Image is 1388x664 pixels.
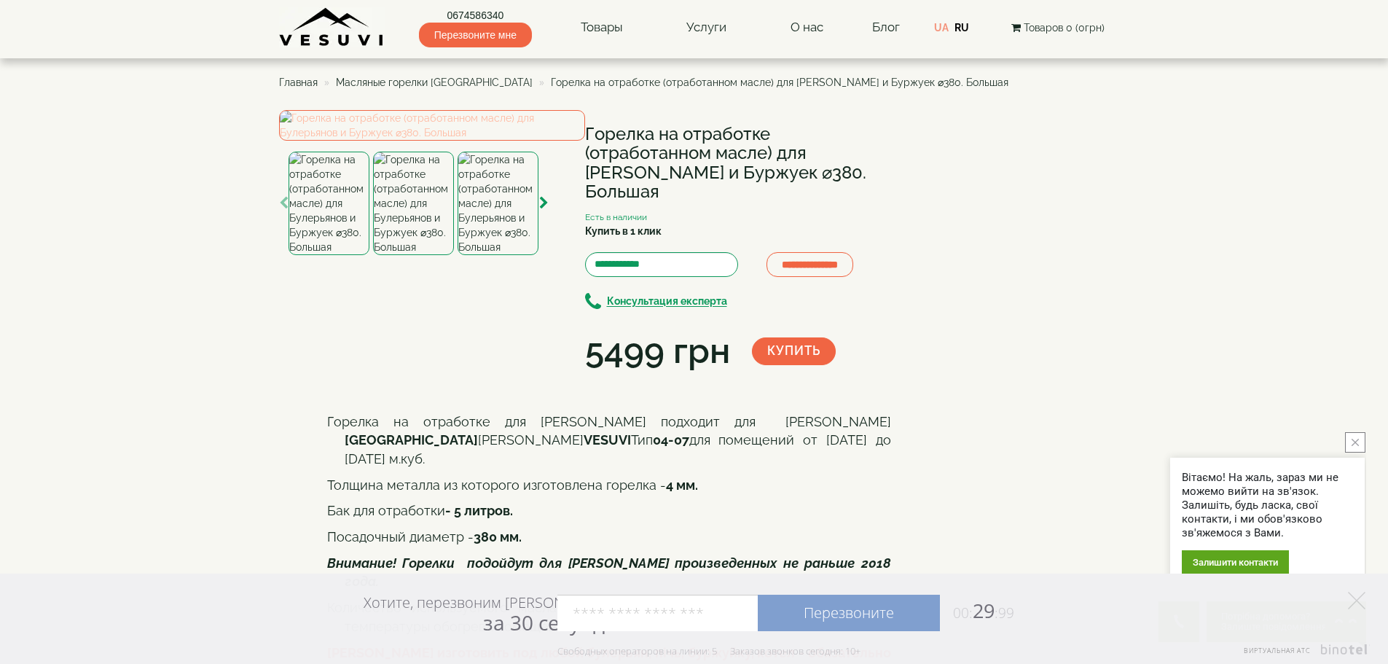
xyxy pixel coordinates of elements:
div: 5499 грн [585,327,730,376]
a: О нас [776,11,838,44]
a: Масляные горелки [GEOGRAPHIC_DATA] [336,77,533,88]
span: :99 [995,604,1014,622]
div: Свободных операторов на линии: 5 Заказов звонков сегодня: 10+ [557,645,860,657]
a: Блог [872,20,900,34]
span: Горелка на отработке (отработанном масле) для [PERSON_NAME] и Буржуек ⌀380. Большая [551,77,1008,88]
span: Толщина металла из которого изготовлена горелка - [327,477,698,493]
div: Вітаємо! На жаль, зараз ми не можемо вийти на зв'язок. Залишіть, будь ласка, свої контакти, і ми ... [1182,471,1353,540]
span: 00: [953,604,973,622]
img: Горелка на отработке (отработанном масле) для Булерьянов и Буржуек ⌀380. Большая [458,152,538,255]
button: Купить [752,337,836,365]
img: Завод VESUVI [279,7,385,47]
span: 29 [940,597,1014,624]
img: Горелка на отработке (отработанном масле) для Булерьянов и Буржуек ⌀380. Большая [373,152,454,255]
b: 380 мм. [474,529,522,544]
a: Главная [279,77,318,88]
span: Перезвоните мне [419,23,532,47]
a: Перезвоните [758,595,940,631]
span: VESUVI [584,432,631,448]
button: Товаров 0 (0грн) [1007,20,1109,36]
a: 0674586340 [419,8,532,23]
span: Товаров 0 (0грн) [1024,22,1105,34]
h1: Горелка на отработке (отработанном масле) для [PERSON_NAME] и Буржуек ⌀380. Большая [585,125,891,202]
p: Бак для отработки [345,501,891,520]
span: Внимание! Горелки подойдут для [PERSON_NAME] произведенных не раньше 2018 года. [327,555,891,590]
a: UA [934,22,949,34]
p: Посадочный диаметр - [345,528,891,547]
span: Виртуальная АТС [1244,646,1311,655]
a: Виртуальная АТС [1235,644,1370,664]
small: Есть в наличии [585,212,647,222]
span: [GEOGRAPHIC_DATA] [345,432,478,448]
span: за 30 секунд? [483,609,613,636]
div: Залишити контакти [1182,550,1289,574]
b: Консультация експерта [607,296,727,308]
button: close button [1345,432,1365,453]
a: Услуги [672,11,741,44]
img: Горелка на отработке (отработанном масле) для Булерьянов и Буржуек ⌀380. Большая [279,110,585,141]
a: RU [954,22,969,34]
span: 04-07 [653,432,689,448]
div: Хотите, перезвоним [PERSON_NAME] [364,593,613,634]
p: Горелка на отработке для [PERSON_NAME] подходит для [PERSON_NAME] [PERSON_NAME] Тип для помещений... [345,413,891,469]
a: Товары [566,11,638,44]
b: 4 мм. [666,477,698,493]
img: Горелка на отработке (отработанном масле) для Булерьянов и Буржуек ⌀380. Большая [289,152,369,255]
label: Купить в 1 клик [585,224,662,238]
b: - 5 литров. [445,503,513,518]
